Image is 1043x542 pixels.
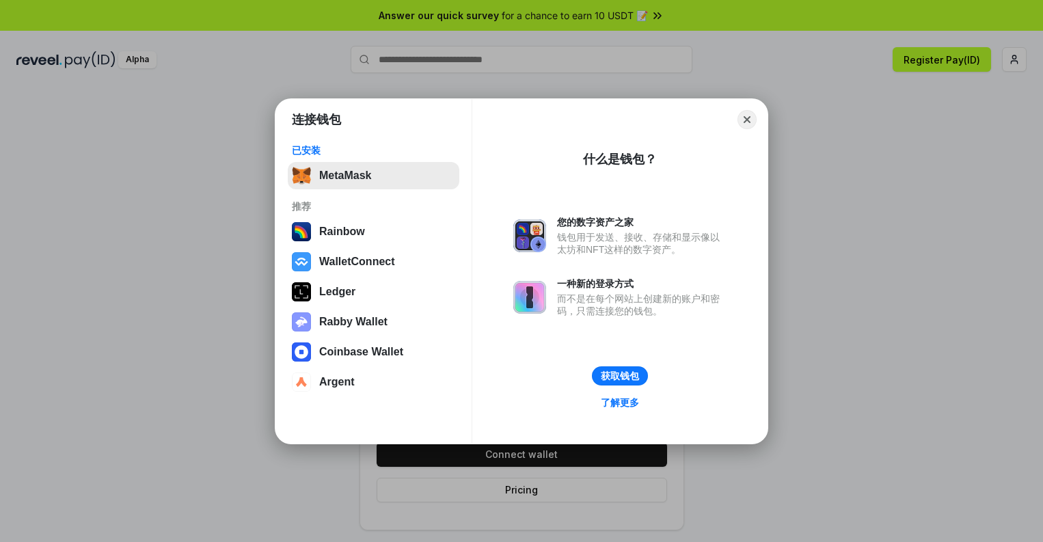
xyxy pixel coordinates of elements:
img: svg+xml,%3Csvg%20xmlns%3D%22http%3A%2F%2Fwww.w3.org%2F2000%2Fsvg%22%20width%3D%2228%22%20height%3... [292,282,311,301]
div: 已安装 [292,144,455,157]
button: Rainbow [288,218,459,245]
img: svg+xml,%3Csvg%20width%3D%2228%22%20height%3D%2228%22%20viewBox%3D%220%200%2028%2028%22%20fill%3D... [292,252,311,271]
img: svg+xml,%3Csvg%20width%3D%22120%22%20height%3D%22120%22%20viewBox%3D%220%200%20120%20120%22%20fil... [292,222,311,241]
div: 钱包用于发送、接收、存储和显示像以太坊和NFT这样的数字资产。 [557,231,727,256]
div: Argent [319,376,355,388]
div: 一种新的登录方式 [557,277,727,290]
img: svg+xml,%3Csvg%20width%3D%2228%22%20height%3D%2228%22%20viewBox%3D%220%200%2028%2028%22%20fill%3D... [292,372,311,392]
img: svg+xml,%3Csvg%20xmlns%3D%22http%3A%2F%2Fwww.w3.org%2F2000%2Fsvg%22%20fill%3D%22none%22%20viewBox... [292,312,311,331]
div: Coinbase Wallet [319,346,403,358]
button: WalletConnect [288,248,459,275]
div: MetaMask [319,170,371,182]
img: svg+xml,%3Csvg%20xmlns%3D%22http%3A%2F%2Fwww.w3.org%2F2000%2Fsvg%22%20fill%3D%22none%22%20viewBox... [513,219,546,252]
img: svg+xml,%3Csvg%20xmlns%3D%22http%3A%2F%2Fwww.w3.org%2F2000%2Fsvg%22%20fill%3D%22none%22%20viewBox... [513,281,546,314]
button: Coinbase Wallet [288,338,459,366]
div: WalletConnect [319,256,395,268]
div: Rainbow [319,226,365,238]
div: 您的数字资产之家 [557,216,727,228]
img: svg+xml,%3Csvg%20fill%3D%22none%22%20height%3D%2233%22%20viewBox%3D%220%200%2035%2033%22%20width%... [292,166,311,185]
button: MetaMask [288,162,459,189]
a: 了解更多 [593,394,647,411]
div: 推荐 [292,200,455,213]
img: svg+xml,%3Csvg%20width%3D%2228%22%20height%3D%2228%22%20viewBox%3D%220%200%2028%2028%22%20fill%3D... [292,342,311,362]
button: Ledger [288,278,459,306]
div: 了解更多 [601,396,639,409]
button: 获取钱包 [592,366,648,385]
button: Close [737,110,757,129]
button: Argent [288,368,459,396]
div: Rabby Wallet [319,316,388,328]
button: Rabby Wallet [288,308,459,336]
div: Ledger [319,286,355,298]
h1: 连接钱包 [292,111,341,128]
div: 什么是钱包？ [583,151,657,167]
div: 而不是在每个网站上创建新的账户和密码，只需连接您的钱包。 [557,293,727,317]
div: 获取钱包 [601,370,639,382]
